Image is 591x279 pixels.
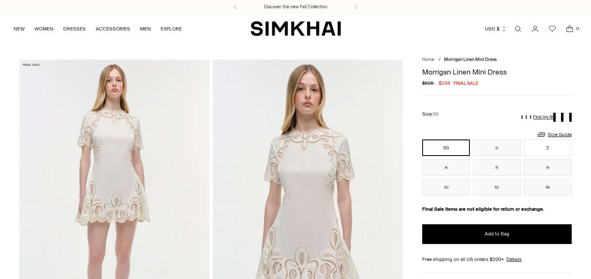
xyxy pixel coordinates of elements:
[439,56,441,63] div: /
[527,21,543,37] a: Go to the account page
[63,20,86,38] a: DRESSES
[524,139,572,156] button: 2
[14,20,25,38] a: NEW
[422,159,470,176] button: 4
[422,224,571,244] button: Add to Bag
[506,256,522,263] a: Details
[561,21,578,37] a: Open cart modal
[422,256,571,263] div: Free shipping on all US orders $200+
[140,20,151,38] a: MEN
[574,25,581,32] span: 0
[444,57,497,62] span: Morrigan Linen Mini Dress
[473,159,521,176] button: 6
[473,179,521,195] button: 12
[251,21,341,37] a: SIMKHAI
[161,20,182,38] a: EXPLORE
[439,79,450,87] span: $298
[473,139,521,156] button: 0
[34,20,53,38] a: WOMEN
[422,179,470,195] button: 10
[422,206,544,212] strong: Final Sale items are not eligible for return or exchange.
[524,179,572,195] button: 14
[422,139,470,156] button: 00
[524,159,572,176] button: 8
[422,68,571,76] h1: Morrigan Linen Mini Dress
[536,129,572,139] a: Size Guide
[264,4,327,10] a: Discover the new Fall Collection
[510,21,526,37] a: Open search modal
[544,21,561,37] a: Wishlist
[96,20,130,38] a: ACCESSORIES
[422,79,434,87] s: $595
[422,56,571,63] nav: breadcrumbs
[422,110,439,118] label: Size:
[485,20,507,38] button: USD $
[485,230,509,237] span: Add to Bag
[433,112,439,117] span: 00
[422,57,434,62] a: Home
